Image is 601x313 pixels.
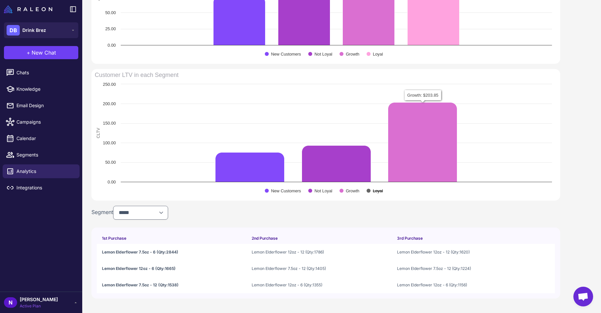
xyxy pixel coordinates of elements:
[22,27,46,34] span: Drink Brez
[3,99,80,112] a: Email Design
[346,188,359,193] text: Growth
[108,43,116,48] text: 0.00
[105,160,116,165] text: 50.00
[4,5,52,13] img: Raleon Logo
[252,235,278,241] span: 2nd Purchase
[102,249,178,255] span: Lemon Elderflower 7.5oz - 6 (Qty:2844)
[102,282,179,288] span: Lemon Elderflower 7.5oz - 12 (Qty:1538)
[103,82,116,87] text: 250.00
[3,115,80,129] a: Campaigns
[4,22,78,38] button: DBDrink Brez
[108,180,116,184] text: 0.00
[397,249,470,255] span: Lemon Elderflower 12oz - 12 (Qty:1620)
[252,282,322,288] span: Lemon Elderflower 12oz - 6 (Qty:1355)
[95,72,179,78] text: Customer LTV in each Segment
[373,52,383,57] text: Loyal
[16,102,74,109] span: Email Design
[252,266,326,272] span: Lemon Elderflower 7.5oz - 12 (Qty:1405)
[7,25,20,36] div: DB
[4,297,17,308] div: N
[3,148,80,162] a: Segments
[397,266,471,272] span: Lemon Elderflower 7.5oz - 12 (Qty:1224)
[373,188,383,193] text: Loyal
[252,249,324,255] span: Lemon Elderflower 12oz - 12 (Qty:1786)
[397,235,423,241] span: 3rd Purchase
[3,132,80,145] a: Calendar
[16,118,74,126] span: Campaigns
[16,184,74,191] span: Integrations
[346,52,359,57] text: Growth
[96,128,101,138] text: CLTV
[16,85,74,93] span: Knowledge
[271,52,301,57] text: New Customers
[103,101,116,106] text: 200.00
[314,52,332,57] text: Not Loyal
[103,121,116,126] text: 150.00
[105,26,116,31] text: 25.00
[20,303,58,309] span: Active Plan
[3,66,80,80] a: Chats
[91,206,560,220] div: Segment
[397,282,467,288] span: Lemon Elderflower 12oz - 6 (Qty:1156)
[103,140,116,145] text: 100.00
[16,135,74,142] span: Calendar
[20,296,58,303] span: [PERSON_NAME]
[3,181,80,195] a: Integrations
[27,49,30,57] span: +
[573,287,593,306] div: Open chat
[3,164,80,178] a: Analytics
[102,266,176,272] span: Lemon Elderflower 12oz - 6 (Qty:1665)
[102,235,126,241] span: 1st Purchase
[32,49,56,57] span: New Chat
[4,5,55,13] a: Raleon Logo
[91,69,555,201] svg: Customer LTV in each Segment
[271,188,301,193] text: New Customers
[3,82,80,96] a: Knowledge
[16,151,74,158] span: Segments
[16,168,74,175] span: Analytics
[16,69,74,76] span: Chats
[314,188,332,193] text: Not Loyal
[105,10,116,15] text: 50.00
[4,46,78,59] button: +New Chat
